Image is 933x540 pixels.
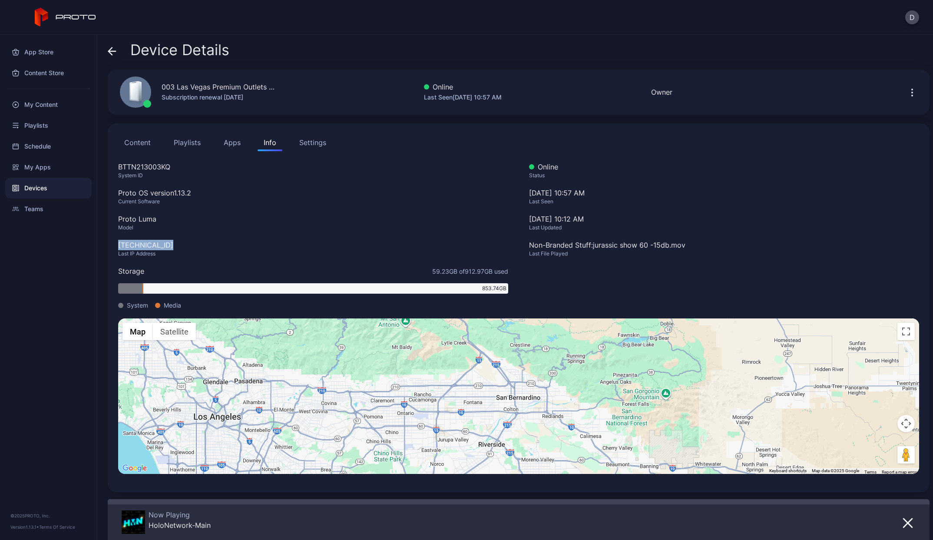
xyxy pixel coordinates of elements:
[118,134,157,151] button: Content
[529,250,919,257] div: Last File Played
[5,94,92,115] a: My Content
[651,87,672,97] div: Owner
[529,198,919,205] div: Last Seen
[293,134,332,151] button: Settings
[162,82,275,92] div: 003 Las Vegas Premium Outlets [GEOGRAPHIC_DATA]
[10,512,86,519] div: © 2025 PROTO, Inc.
[118,162,508,172] div: BTTN213003KQ
[482,285,506,292] span: 853.74 GB
[299,137,326,148] div: Settings
[153,323,196,340] button: Show satellite imagery
[529,240,919,250] div: Non-Branded Stuff: jurassic show 60 -15db.mov
[149,510,211,519] div: Now Playing
[162,92,275,103] div: Subscription renewal [DATE]
[122,323,153,340] button: Show street map
[118,240,508,250] div: [TECHNICAL_ID]
[118,198,508,205] div: Current Software
[5,178,92,199] a: Devices
[529,214,919,224] div: [DATE] 10:12 AM
[118,214,508,224] div: Proto Luma
[897,323,915,340] button: Toggle fullscreen view
[529,172,919,179] div: Status
[424,82,502,92] div: Online
[812,468,859,473] span: Map data ©2025 Google
[769,468,807,474] button: Keyboard shortcuts
[5,136,92,157] a: Schedule
[529,162,919,172] div: Online
[897,415,915,432] button: Map camera controls
[864,470,877,474] a: Terms (opens in new tab)
[39,524,75,530] a: Terms Of Service
[5,63,92,83] a: Content Store
[127,301,148,310] span: System
[5,157,92,178] a: My Apps
[120,463,149,474] a: Open this area in Google Maps (opens a new window)
[5,42,92,63] a: App Store
[130,42,229,58] span: Device Details
[424,92,502,103] div: Last Seen [DATE] 10:57 AM
[120,463,149,474] img: Google
[168,134,207,151] button: Playlists
[529,224,919,231] div: Last Updated
[118,224,508,231] div: Model
[258,134,282,151] button: Info
[529,188,919,214] div: [DATE] 10:57 AM
[897,446,915,464] button: Drag Pegman onto the map to open Street View
[882,470,916,474] a: Report a map error
[149,521,211,530] div: HoloNetwork-Main
[164,301,181,310] span: Media
[5,115,92,136] a: Playlists
[218,134,247,151] button: Apps
[118,266,144,276] div: Storage
[264,137,276,148] div: Info
[905,10,919,24] button: D
[5,199,92,219] a: Teams
[118,250,508,257] div: Last IP Address
[118,188,508,198] div: Proto OS version 1.13.2
[10,524,39,530] span: Version 1.13.1 •
[118,172,508,179] div: System ID
[432,267,508,276] span: 59.23 GB of 912.97 GB used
